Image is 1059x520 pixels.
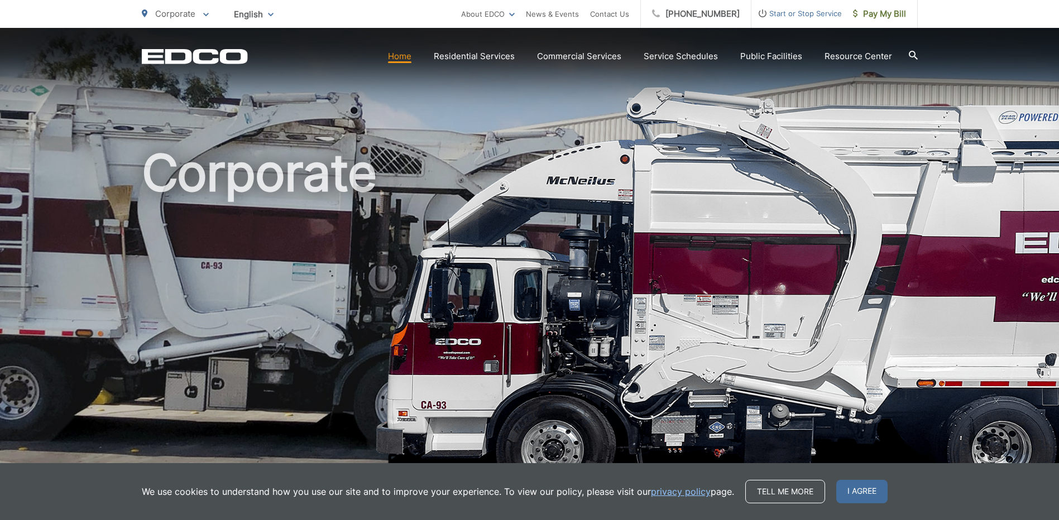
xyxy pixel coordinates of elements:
a: Home [388,50,411,63]
a: Service Schedules [644,50,718,63]
a: EDCD logo. Return to the homepage. [142,49,248,64]
a: Commercial Services [537,50,621,63]
a: Public Facilities [740,50,802,63]
h1: Corporate [142,145,918,498]
a: Residential Services [434,50,515,63]
a: Resource Center [825,50,892,63]
a: privacy policy [651,485,711,498]
a: Contact Us [590,7,629,21]
a: Tell me more [745,480,825,503]
span: English [226,4,282,24]
a: News & Events [526,7,579,21]
span: Pay My Bill [853,7,906,21]
span: I agree [836,480,888,503]
a: About EDCO [461,7,515,21]
span: Corporate [155,8,195,19]
p: We use cookies to understand how you use our site and to improve your experience. To view our pol... [142,485,734,498]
